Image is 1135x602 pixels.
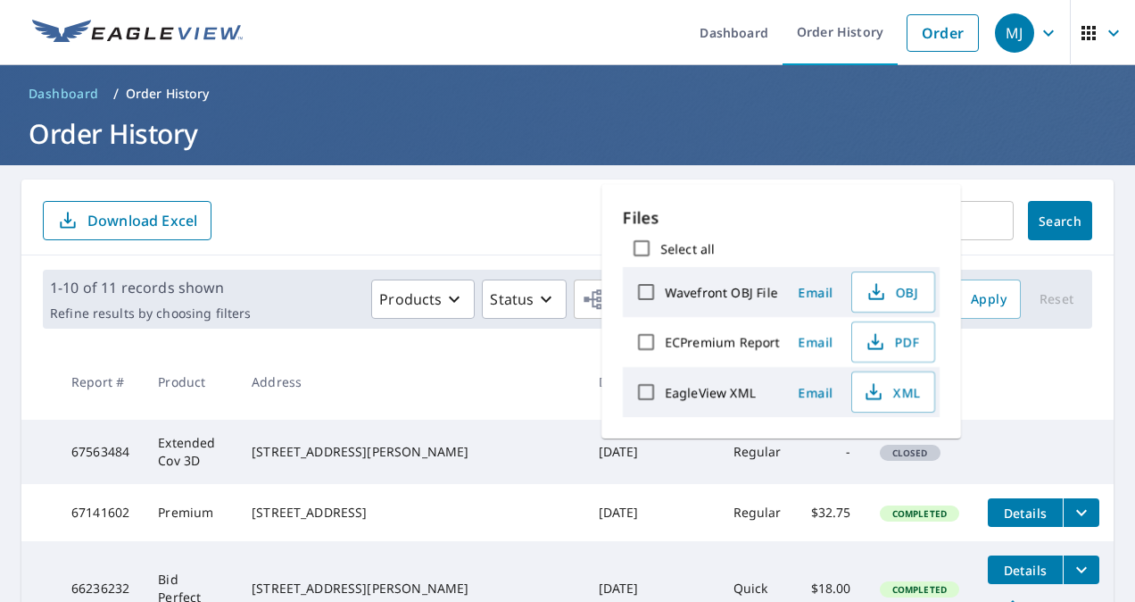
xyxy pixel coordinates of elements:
[490,288,534,310] p: Status
[851,272,935,313] button: OBJ
[907,14,979,52] a: Order
[623,205,940,230] p: Files
[998,562,1052,579] span: Details
[252,443,569,461] div: [STREET_ADDRESS][PERSON_NAME]
[1063,498,1099,527] button: filesDropdownBtn-67141602
[797,420,866,484] td: -
[57,343,144,420] th: Report #
[882,447,939,459] span: Closed
[582,288,642,311] span: Orgs
[379,288,442,310] p: Products
[584,420,653,484] td: [DATE]
[144,484,237,541] td: Premium
[794,334,837,351] span: Email
[794,284,837,301] span: Email
[797,484,866,541] td: $32.75
[43,201,211,240] button: Download Excel
[482,280,567,319] button: Status
[794,384,837,401] span: Email
[87,211,197,230] p: Download Excel
[988,498,1063,527] button: detailsBtn-67141602
[144,343,237,420] th: Product
[252,580,569,598] div: [STREET_ADDRESS][PERSON_NAME]
[665,284,777,301] label: Wavefront OBJ File
[882,583,957,596] span: Completed
[574,280,675,319] button: Orgs
[665,384,756,401] label: EagleView XML
[1028,201,1092,240] button: Search
[584,484,653,541] td: [DATE]
[851,372,935,413] button: XML
[988,556,1063,584] button: detailsBtn-66236232
[863,331,920,353] span: PDF
[21,79,106,108] a: Dashboard
[995,13,1034,53] div: MJ
[32,20,243,46] img: EV Logo
[144,420,237,484] td: Extended Cov 3D
[50,277,251,298] p: 1-10 of 11 records shown
[1063,556,1099,584] button: filesDropdownBtn-66236232
[113,83,119,105] li: /
[787,329,844,356] button: Email
[57,420,144,484] td: 67563484
[971,288,1007,311] span: Apply
[21,79,1114,108] nav: breadcrumb
[1042,213,1078,230] span: Search
[863,281,920,303] span: OBJ
[57,484,144,541] td: 67141602
[21,115,1114,152] h1: Order History
[957,280,1021,319] button: Apply
[371,280,475,319] button: Products
[126,85,210,103] p: Order History
[863,381,920,403] span: XML
[851,322,935,363] button: PDF
[719,420,797,484] td: Regular
[29,85,99,103] span: Dashboard
[660,240,715,257] label: Select all
[787,279,844,306] button: Email
[719,484,797,541] td: Regular
[787,379,844,406] button: Email
[237,343,584,420] th: Address
[252,504,569,522] div: [STREET_ADDRESS]
[998,505,1052,522] span: Details
[50,305,251,322] p: Refine results by choosing filters
[584,343,653,420] th: Date
[665,334,780,351] label: ECPremium Report
[882,507,957,520] span: Completed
